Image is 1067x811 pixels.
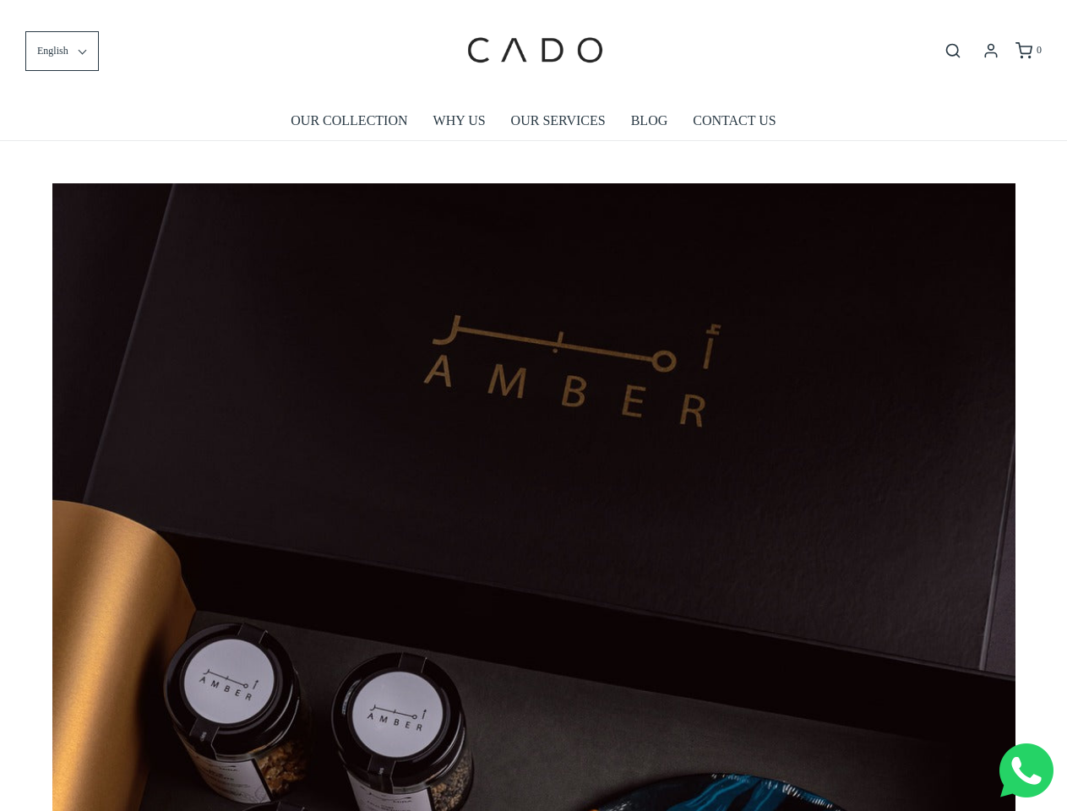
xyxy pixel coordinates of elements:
a: OUR COLLECTION [291,101,407,140]
a: BLOG [631,101,668,140]
a: WHY US [433,101,486,140]
a: CONTACT US [693,101,776,140]
button: Open search bar [938,41,968,60]
a: OUR SERVICES [511,101,606,140]
span: 0 [1037,44,1042,56]
button: English [25,31,99,71]
span: English [37,43,68,59]
img: cadogifting [462,13,606,89]
img: Whatsapp [999,743,1053,797]
a: 0 [1014,42,1042,59]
